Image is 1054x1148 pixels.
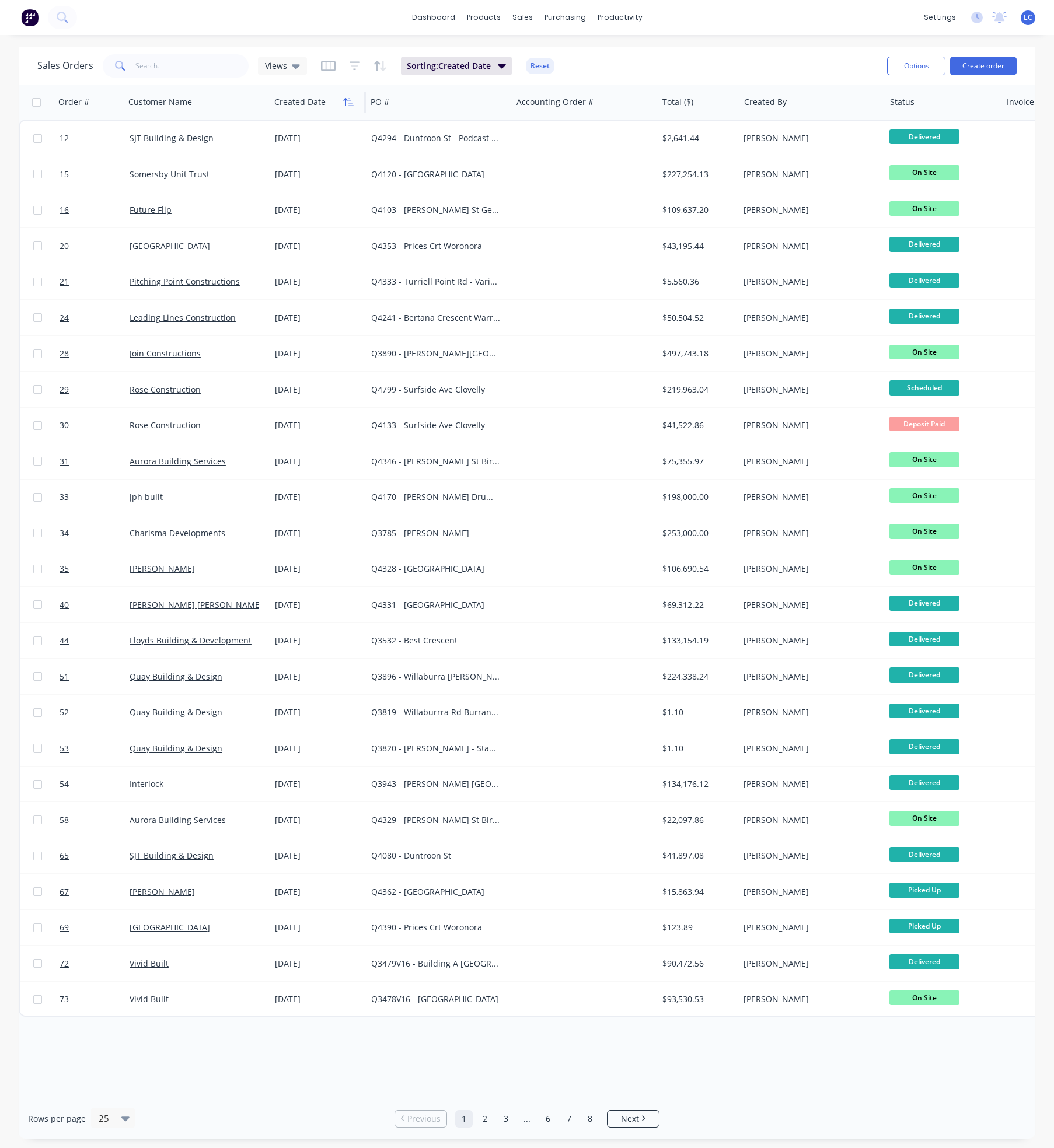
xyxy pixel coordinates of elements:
[744,886,873,898] div: [PERSON_NAME]
[539,9,592,26] div: purchasing
[275,384,362,395] div: [DATE]
[889,667,959,682] span: Delivered
[407,1113,441,1125] span: Previous
[662,850,731,862] div: $41,897.08
[889,739,959,754] span: Delivered
[371,240,501,252] div: Q4353 - Prices Crt Woronora
[744,743,873,754] div: [PERSON_NAME]
[662,491,731,503] div: $198,000.00
[275,419,362,431] div: [DATE]
[60,408,130,443] a: 30
[60,874,130,909] a: 67
[662,204,731,216] div: $109,637.20
[918,9,962,26] div: settings
[889,596,959,610] span: Delivered
[662,527,731,539] div: $253,000.00
[889,237,959,251] span: Delivered
[744,132,873,144] div: [PERSON_NAME]
[889,452,959,467] span: On Site
[60,527,69,539] span: 34
[744,993,873,1005] div: [PERSON_NAME]
[744,491,873,503] div: [PERSON_NAME]
[60,886,69,898] span: 67
[887,57,945,75] button: Options
[662,993,731,1005] div: $93,530.53
[60,982,130,1017] a: 73
[275,204,362,216] div: [DATE]
[275,743,362,754] div: [DATE]
[371,563,501,575] div: Q4328 - [GEOGRAPHIC_DATA]
[581,1110,599,1128] a: Page 8
[60,240,69,252] span: 20
[407,60,491,72] span: Sorting: Created Date
[60,623,130,658] a: 44
[889,273,959,288] span: Delivered
[60,419,69,431] span: 30
[60,157,130,192] a: 15
[889,309,959,323] span: Delivered
[889,811,959,825] span: On Site
[662,635,731,646] div: $133,154.19
[60,480,130,514] a: 33
[744,850,873,862] div: [PERSON_NAME]
[371,204,501,216] div: Q4103 - [PERSON_NAME] St Geroa
[60,599,69,611] span: 40
[889,416,959,431] span: Deposit Paid
[60,587,130,622] a: 40
[130,204,172,215] a: Future Flip
[744,312,873,324] div: [PERSON_NAME]
[889,345,959,359] span: On Site
[135,54,249,78] input: Search...
[889,954,959,969] span: Delivered
[662,456,731,467] div: $75,355.97
[130,456,226,467] a: Aurora Building Services
[130,312,236,323] a: Leading Lines Construction
[60,838,130,873] a: 65
[275,993,362,1005] div: [DATE]
[371,132,501,144] div: Q4294 - Duntroon St - Podcast Window
[539,1110,557,1128] a: Page 6
[889,991,959,1005] span: On Site
[60,635,69,646] span: 44
[275,778,362,790] div: [DATE]
[275,850,362,862] div: [DATE]
[1024,12,1032,23] span: LC
[371,169,501,180] div: Q4120 - [GEOGRAPHIC_DATA]
[662,384,731,395] div: $219,963.04
[371,635,501,646] div: Q3532 - Best Crescent
[662,132,731,144] div: $2,641.44
[662,778,731,790] div: $134,176.12
[371,958,501,970] div: Q3479V16 - Building A [GEOGRAPHIC_DATA]
[60,372,130,407] a: 29
[275,491,362,503] div: [DATE]
[21,9,39,26] img: Factory
[406,9,461,26] a: dashboard
[744,563,873,575] div: [PERSON_NAME]
[950,57,1017,75] button: Create order
[60,276,69,288] span: 21
[130,814,226,825] a: Aurora Building Services
[60,803,130,838] a: 58
[275,958,362,970] div: [DATE]
[275,922,362,933] div: [DATE]
[889,165,959,180] span: On Site
[60,743,69,754] span: 53
[28,1113,86,1125] span: Rows per page
[516,96,594,108] div: Accounting Order #
[60,922,69,933] span: 69
[60,491,69,503] span: 33
[371,922,501,933] div: Q4390 - Prices Crt Woronora
[60,300,130,335] a: 24
[395,1113,446,1125] a: Previous page
[371,850,501,862] div: Q4080 - Duntroon St
[275,706,362,718] div: [DATE]
[60,348,69,359] span: 28
[60,169,69,180] span: 15
[37,60,93,71] h1: Sales Orders
[889,775,959,790] span: Delivered
[744,958,873,970] div: [PERSON_NAME]
[60,132,69,144] span: 12
[662,276,731,288] div: $5,560.36
[371,993,501,1005] div: Q3478V16 - [GEOGRAPHIC_DATA]
[662,958,731,970] div: $90,472.56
